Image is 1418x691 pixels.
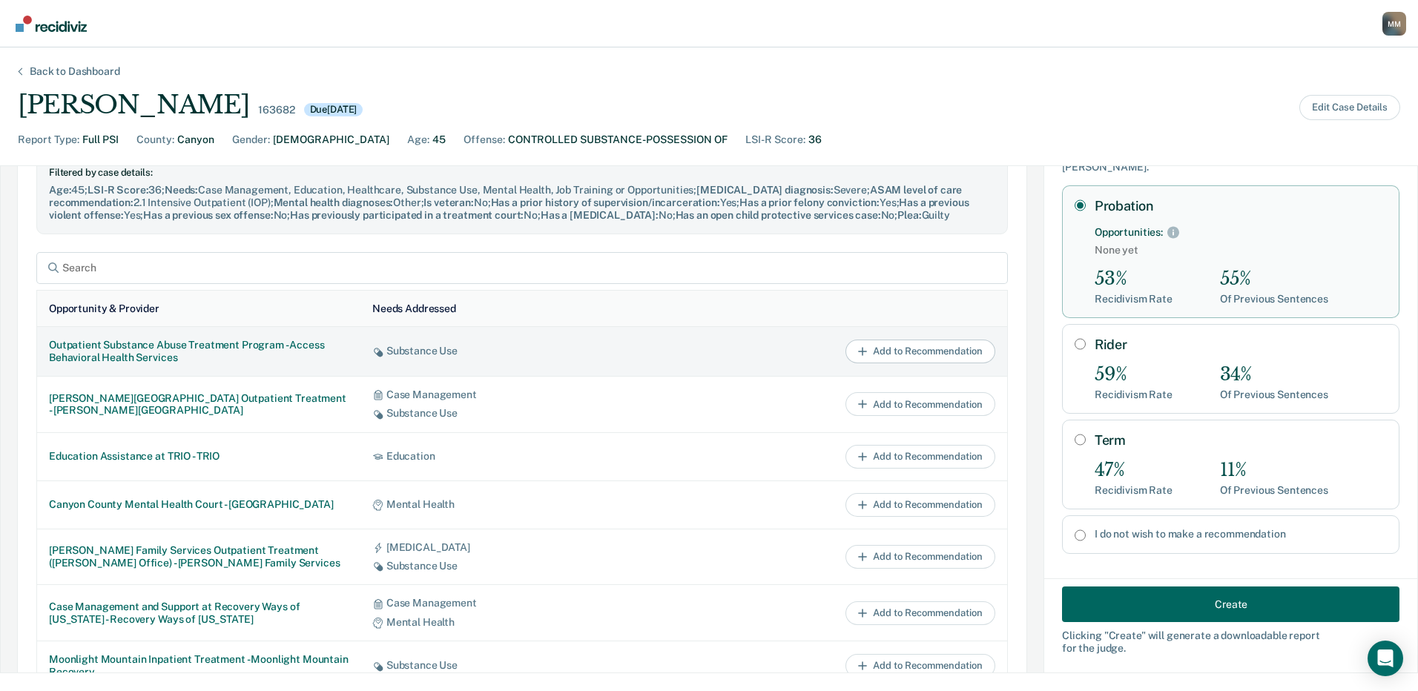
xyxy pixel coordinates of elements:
[1382,12,1406,36] div: M M
[1220,293,1328,305] div: Of Previous Sentences
[12,65,138,78] div: Back to Dashboard
[1368,641,1403,676] div: Open Intercom Messenger
[372,450,672,463] div: Education
[49,544,349,569] div: [PERSON_NAME] Family Services Outpatient Treatment ([PERSON_NAME] Office) - [PERSON_NAME] Family ...
[49,498,349,511] div: Canyon County Mental Health Court - [GEOGRAPHIC_DATA]
[372,389,672,401] div: Case Management
[372,302,456,315] div: Needs Addressed
[372,597,672,609] div: Case Management
[49,167,995,179] div: Filtered by case details:
[372,560,672,572] div: Substance Use
[1095,364,1173,386] div: 59%
[49,339,349,364] div: Outpatient Substance Abuse Treatment Program - Access Behavioral Health Services
[49,184,995,221] div: 45 ; 36 ; Case Management, Education, Healthcare, Substance Use, Mental Health, Job Training or O...
[1095,460,1173,481] div: 47%
[1062,629,1399,655] div: Clicking " Create " will generate a downloadable report for the judge.
[845,493,995,517] button: Add to Recommendation
[745,132,805,148] div: LSI-R Score :
[739,196,880,208] span: Has a prior felony conviction :
[845,392,995,416] button: Add to Recommendation
[1095,528,1387,540] label: I do not wish to make a recommendation
[845,340,995,363] button: Add to Recommendation
[1095,293,1173,305] div: Recidivism Rate
[1095,268,1173,290] div: 53%
[258,104,294,116] div: 163682
[1220,460,1328,481] div: 11%
[49,601,349,626] div: Case Management and Support at Recovery Ways of [US_STATE] - Recovery Ways of [US_STATE]
[1220,484,1328,497] div: Of Previous Sentences
[177,132,214,148] div: Canyon
[407,132,429,148] div: Age :
[232,132,270,148] div: Gender :
[432,132,446,148] div: 45
[1095,198,1387,214] label: Probation
[845,654,995,678] button: Add to Recommendation
[49,302,159,315] div: Opportunity & Provider
[274,196,394,208] span: Mental health diagnoses :
[845,445,995,469] button: Add to Recommendation
[696,184,834,196] span: [MEDICAL_DATA] diagnosis :
[508,132,728,148] div: CONTROLLED SUBSTANCE-POSSESSION OF
[423,196,473,208] span: Is veteran :
[49,184,71,196] span: Age :
[18,132,79,148] div: Report Type :
[143,209,273,221] span: Has a previous sex offense :
[676,209,881,221] span: Has an open child protective services case :
[49,392,349,417] div: [PERSON_NAME][GEOGRAPHIC_DATA] Outpatient Treatment - [PERSON_NAME][GEOGRAPHIC_DATA]
[372,345,672,357] div: Substance Use
[1095,337,1387,353] label: Rider
[1299,95,1400,120] button: Edit Case Details
[49,184,962,208] span: ASAM level of care recommendation :
[845,601,995,625] button: Add to Recommendation
[304,103,363,116] div: Due [DATE]
[897,209,921,221] span: Plea :
[491,196,720,208] span: Has a prior history of supervision/incarceration :
[49,653,349,678] div: Moonlight Mountain Inpatient Treatment - Moonlight Mountain Recovery
[808,132,822,148] div: 36
[1095,432,1387,449] label: Term
[464,132,505,148] div: Offense :
[88,184,148,196] span: LSI-R Score :
[136,132,174,148] div: County :
[290,209,524,221] span: Has previously participated in a treatment court :
[49,450,349,463] div: Education Assistance at TRIO - TRIO
[1095,244,1387,257] span: None yet
[273,132,389,148] div: [DEMOGRAPHIC_DATA]
[1095,389,1173,401] div: Recidivism Rate
[165,184,198,196] span: Needs :
[1095,484,1173,497] div: Recidivism Rate
[372,498,672,511] div: Mental Health
[1220,268,1328,290] div: 55%
[372,659,672,672] div: Substance Use
[845,545,995,569] button: Add to Recommendation
[1095,226,1163,239] div: Opportunities:
[372,541,672,554] div: [MEDICAL_DATA]
[82,132,119,148] div: Full PSI
[1382,12,1406,36] button: Profile dropdown button
[36,252,1008,284] input: Search
[372,407,672,420] div: Substance Use
[16,16,87,32] img: Recidiviz
[49,196,969,221] span: Has a previous violent offense :
[372,616,672,629] div: Mental Health
[1220,389,1328,401] div: Of Previous Sentences
[1220,364,1328,386] div: 34%
[541,209,659,221] span: Has a [MEDICAL_DATA] :
[18,90,249,120] div: [PERSON_NAME]
[1062,586,1399,622] button: Create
